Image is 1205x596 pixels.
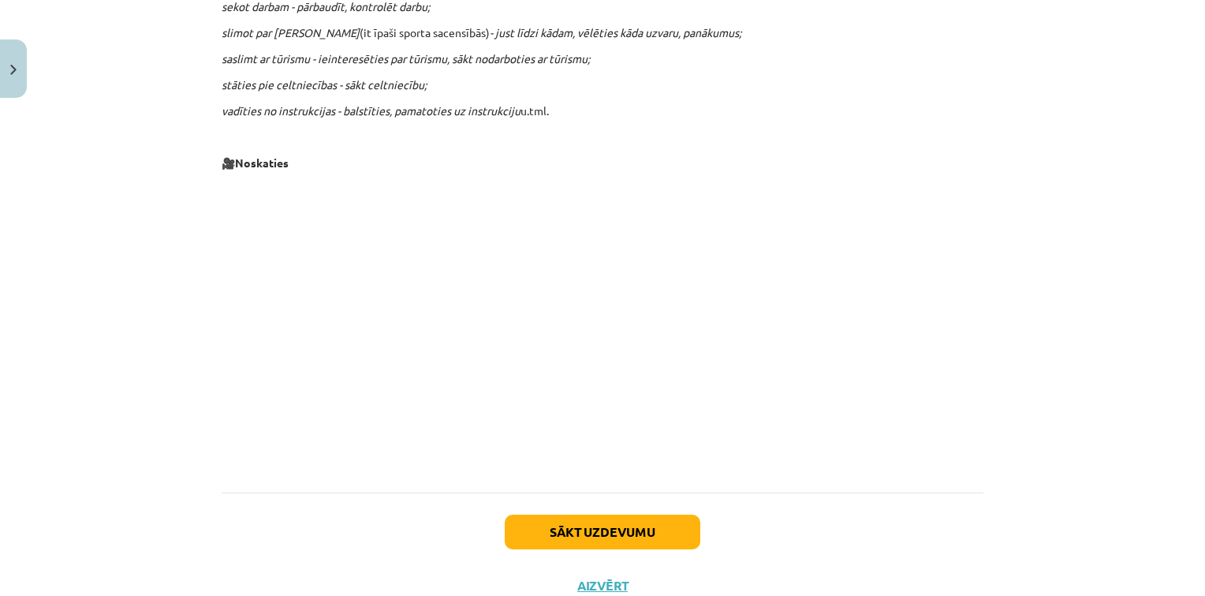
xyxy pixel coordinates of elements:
i: vadīties no instrukcijas - balstīties, pamatoties uz instrukciju [222,103,520,118]
button: Aizvērt [573,578,632,594]
i: - just līdzi kādam, vēlēties kāda uzvaru, panākumus; [490,25,741,39]
i: saslimt ar tūrismu - ieinteresēties par tūrismu, sākt nodarboties ar tūrismu; [222,51,590,66]
button: Sākt uzdevumu [505,515,700,549]
p: u.tml. [222,103,983,119]
p: (it īpaši sporta sacensībās) [222,24,983,41]
p: 🎥 [222,155,983,171]
strong: Noskaties [235,156,289,170]
img: icon-close-lesson-0947bae3869378f0d4975bcd49f059093ad1ed9edebbc8119c70593378902aed.svg [10,65,17,75]
i: stāties pie celtniecības - sākt celtniecību; [222,77,427,92]
i: slimot par [PERSON_NAME] [222,25,360,39]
